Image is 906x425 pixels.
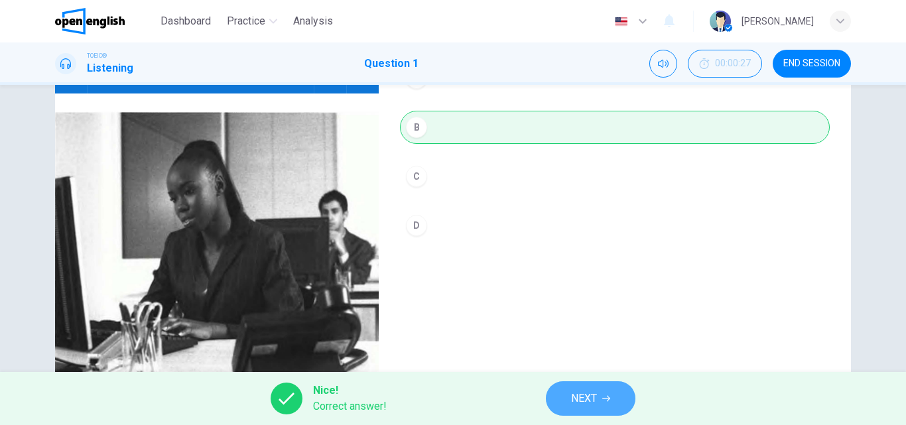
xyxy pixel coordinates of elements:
span: Nice! [313,383,387,398]
span: END SESSION [783,58,840,69]
span: Dashboard [161,13,211,29]
button: Dashboard [155,9,216,33]
span: Practice [227,13,265,29]
span: TOEIC® [87,51,107,60]
h1: Listening [87,60,133,76]
a: OpenEnglish logo [55,8,155,34]
div: Hide [688,50,762,78]
h1: Question 1 [364,56,419,72]
button: Practice [222,9,283,33]
img: Profile picture [710,11,731,32]
span: Analysis [293,13,333,29]
button: 00:00:27 [688,50,762,78]
img: en [613,17,629,27]
button: END SESSION [773,50,851,78]
div: Mute [649,50,677,78]
button: Analysis [288,9,338,33]
button: NEXT [546,381,635,416]
span: NEXT [571,389,597,408]
div: [PERSON_NAME] [742,13,814,29]
img: OpenEnglish logo [55,8,125,34]
img: Photographs [55,93,379,416]
span: 00:00:27 [715,58,751,69]
span: Correct answer! [313,398,387,414]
